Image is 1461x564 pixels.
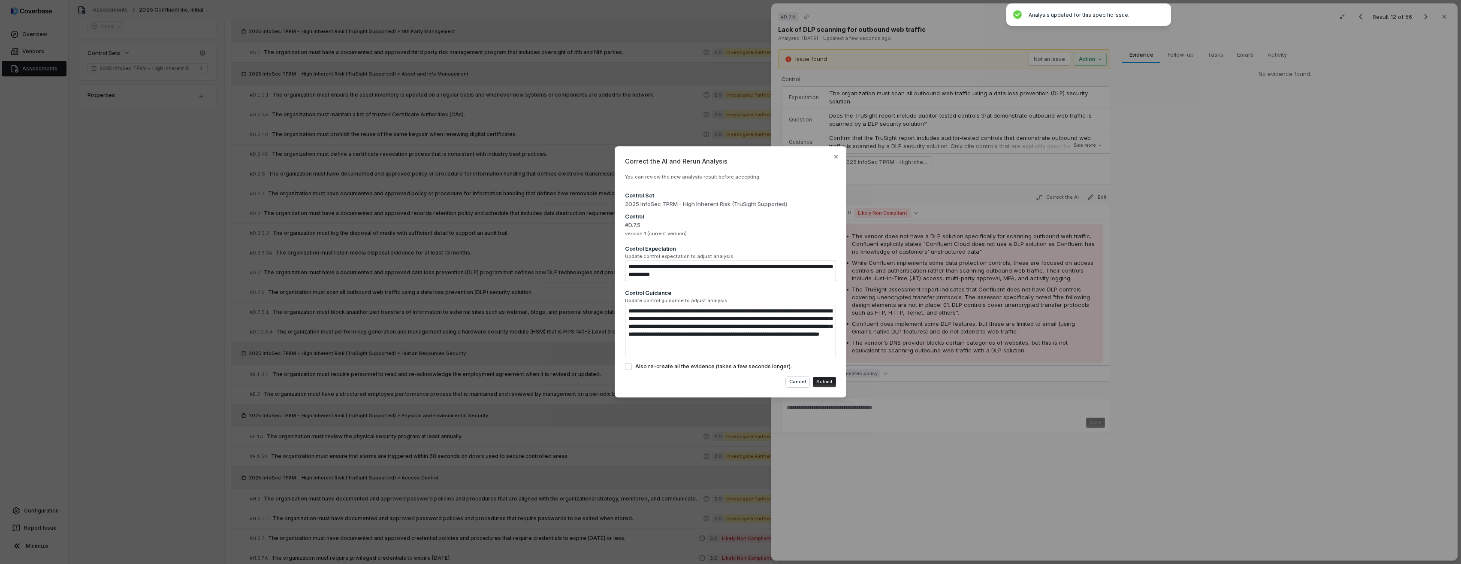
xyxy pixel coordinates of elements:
[625,245,836,252] div: Control Expectation
[625,253,836,260] span: Update control expectation to adjust analysis
[625,191,836,199] div: Control Set
[813,377,836,387] button: Submit
[625,297,836,304] span: Update control guidance to adjust analysis
[625,157,836,166] span: Correct the AI and Rerun Analysis
[625,230,836,237] span: version 1 (current version)
[786,377,809,387] button: Cancel
[625,363,632,370] button: Also re-create all the evidence (takes a few seconds longer).
[625,200,836,209] span: 2025 InfoSec TPRM - High Inherent Risk (TruSight Supported)
[625,221,836,230] span: #D.7.5
[625,212,836,220] div: Control
[635,363,792,370] span: Also re-create all the evidence (takes a few seconds longer).
[625,289,836,297] div: Control Guidance
[1029,12,1129,18] span: Analysis updated for this specific issue.
[625,174,761,180] span: You can review the new analysis result before accepting.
